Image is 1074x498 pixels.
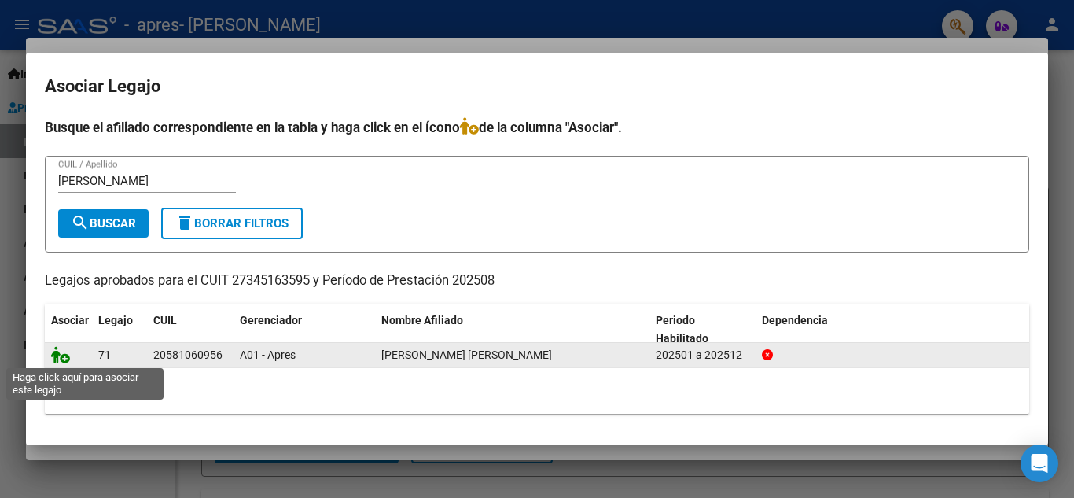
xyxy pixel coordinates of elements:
[51,314,89,326] span: Asociar
[1021,445,1058,482] div: Open Intercom Messenger
[98,314,133,326] span: Legajo
[656,346,749,364] div: 202501 a 202512
[58,209,149,238] button: Buscar
[98,349,111,361] span: 71
[234,304,375,356] datatable-header-cell: Gerenciador
[153,346,223,364] div: 20581060956
[92,304,147,356] datatable-header-cell: Legajo
[45,374,1029,414] div: 1 registros
[656,314,708,345] span: Periodo Habilitado
[45,117,1029,138] h4: Busque el afiliado correspondiente en la tabla y haga click en el ícono de la columna "Asociar".
[153,314,177,326] span: CUIL
[175,216,289,231] span: Borrar Filtros
[147,304,234,356] datatable-header-cell: CUIL
[71,216,136,231] span: Buscar
[762,314,828,326] span: Dependencia
[381,314,463,326] span: Nombre Afiliado
[756,304,1030,356] datatable-header-cell: Dependencia
[71,213,90,232] mat-icon: search
[375,304,649,356] datatable-header-cell: Nombre Afiliado
[175,213,194,232] mat-icon: delete
[45,271,1029,291] p: Legajos aprobados para el CUIT 27345163595 y Período de Prestación 202508
[161,208,303,239] button: Borrar Filtros
[240,314,302,326] span: Gerenciador
[45,304,92,356] datatable-header-cell: Asociar
[381,349,552,361] span: ARAMAYO JEREMAS AARON
[649,304,756,356] datatable-header-cell: Periodo Habilitado
[240,349,296,361] span: A01 - Apres
[45,72,1029,101] h2: Asociar Legajo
